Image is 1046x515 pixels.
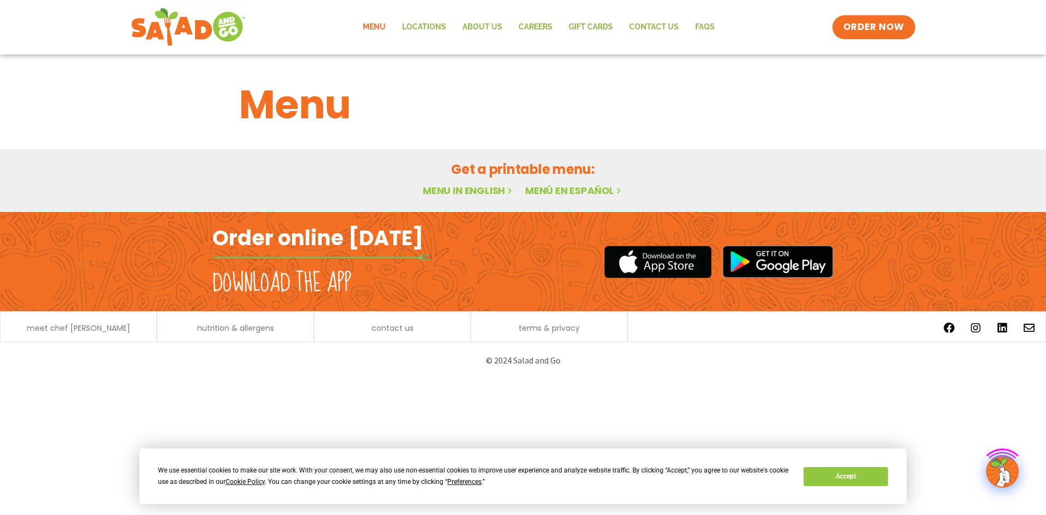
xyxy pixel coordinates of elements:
[131,5,246,49] img: new-SAG-logo-768×292
[355,15,723,40] nav: Menu
[197,324,274,332] a: nutrition & allergens
[27,324,130,332] a: meet chef [PERSON_NAME]
[212,255,430,260] img: fork
[372,324,413,332] a: contact us
[604,244,711,280] img: appstore
[355,15,394,40] a: Menu
[139,449,907,504] div: Cookie Consent Prompt
[226,478,265,486] span: Cookie Policy
[525,184,623,197] a: Menú en español
[218,353,828,368] p: © 2024 Salad and Go
[804,467,887,486] button: Accept
[843,21,904,34] span: ORDER NOW
[394,15,454,40] a: Locations
[454,15,510,40] a: About Us
[423,184,514,197] a: Menu in English
[212,225,423,251] h2: Order online [DATE]
[687,15,723,40] a: FAQs
[722,245,834,278] img: google_play
[239,160,807,179] h2: Get a printable menu:
[832,15,915,39] a: ORDER NOW
[447,478,482,486] span: Preferences
[212,268,351,299] h2: Download the app
[561,15,621,40] a: GIFT CARDS
[621,15,687,40] a: Contact Us
[519,324,580,332] a: terms & privacy
[158,465,790,488] div: We use essential cookies to make our site work. With your consent, we may also use non-essential ...
[510,15,561,40] a: Careers
[239,75,807,134] h1: Menu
